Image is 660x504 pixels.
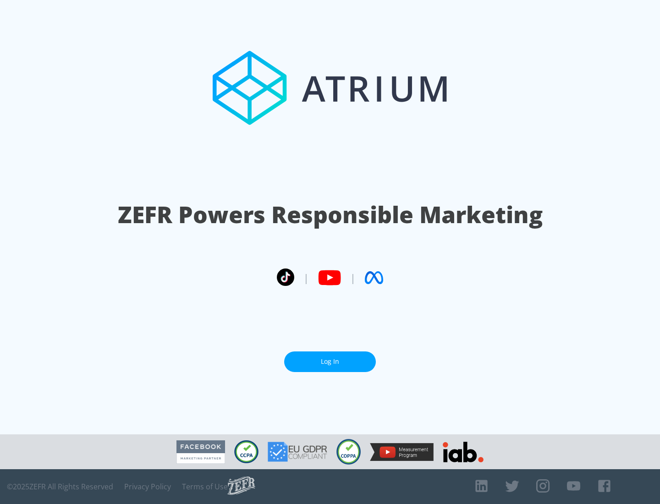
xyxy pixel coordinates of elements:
span: | [303,271,309,285]
a: Privacy Policy [124,482,171,491]
img: Facebook Marketing Partner [176,440,225,464]
a: Log In [284,351,376,372]
img: COPPA Compliant [336,439,361,465]
img: GDPR Compliant [268,442,327,462]
a: Terms of Use [182,482,228,491]
span: © 2025 ZEFR All Rights Reserved [7,482,113,491]
span: | [350,271,356,285]
img: IAB [443,442,484,462]
img: CCPA Compliant [234,440,258,463]
img: YouTube Measurement Program [370,443,434,461]
h1: ZEFR Powers Responsible Marketing [118,199,543,230]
